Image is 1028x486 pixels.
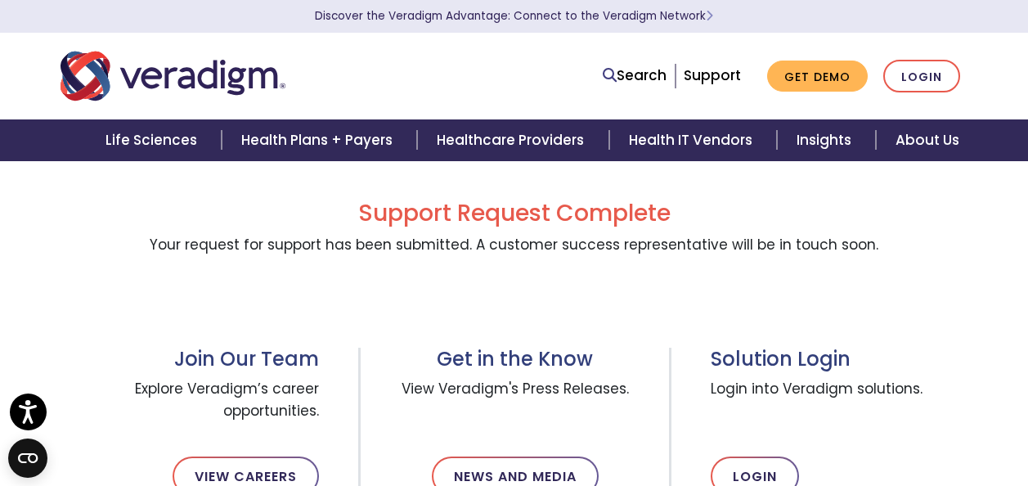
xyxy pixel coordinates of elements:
[876,119,979,161] a: About Us
[61,348,320,371] h3: Join Our Team
[711,371,967,430] span: Login into Veradigm solutions.
[711,348,967,371] h3: Solution Login
[777,119,876,161] a: Insights
[315,8,713,24] a: Discover the Veradigm Advantage: Connect to the Veradigm NetworkLearn More
[684,65,741,85] a: Support
[61,200,968,227] h2: Support Request Complete
[8,439,47,478] button: Open CMP widget
[400,348,630,371] h3: Get in the Know
[417,119,608,161] a: Healthcare Providers
[150,235,878,254] span: Your request for support has been submitted. A customer success representative will be in touch s...
[883,60,960,93] a: Login
[61,371,320,430] span: Explore Veradigm’s career opportunities.
[86,119,222,161] a: Life Sciences
[603,65,667,87] a: Search
[400,371,630,430] span: View Veradigm's Press Releases.
[61,49,285,103] img: Veradigm logo
[767,61,868,92] a: Get Demo
[609,119,777,161] a: Health IT Vendors
[706,8,713,24] span: Learn More
[222,119,417,161] a: Health Plans + Payers
[946,404,1008,466] iframe: Drift Chat Widget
